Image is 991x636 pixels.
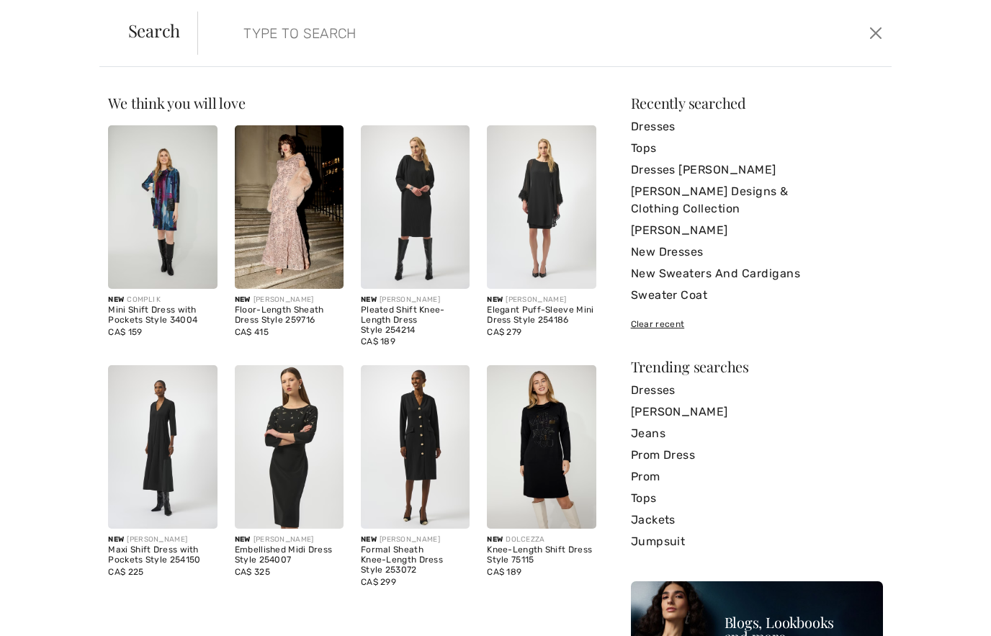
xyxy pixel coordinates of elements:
[361,365,470,529] img: Formal Sheath Knee-Length Dress Style 253072. Black
[631,138,883,159] a: Tops
[487,125,596,289] img: Elegant Puff-Sleeve Mini Dress Style 254186. Black
[235,305,344,326] div: Floor-Length Sheath Dress Style 259716
[108,327,142,337] span: CA$ 159
[128,22,181,39] span: Search
[865,22,887,45] button: Close
[108,545,217,565] div: Maxi Shift Dress with Pockets Style 254150
[487,545,596,565] div: Knee-Length Shift Dress Style 75115
[631,263,883,285] a: New Sweaters And Cardigans
[631,241,883,263] a: New Dresses
[631,181,883,220] a: [PERSON_NAME] Designs & Clothing Collection
[631,401,883,423] a: [PERSON_NAME]
[631,96,883,110] div: Recently searched
[235,295,344,305] div: [PERSON_NAME]
[487,295,596,305] div: [PERSON_NAME]
[235,295,251,304] span: New
[235,125,344,289] img: Floor-Length Sheath Dress Style 259716. Blush
[108,305,217,326] div: Mini Shift Dress with Pockets Style 34004
[631,423,883,444] a: Jeans
[631,285,883,306] a: Sweater Coat
[361,125,470,289] img: Pleated Shift Knee-Length Dress Style 254214. Black
[631,359,883,374] div: Trending searches
[235,365,344,529] img: Embellished Midi Dress Style 254007. Black
[108,295,124,304] span: New
[631,380,883,401] a: Dresses
[361,295,470,305] div: [PERSON_NAME]
[108,567,143,577] span: CA$ 225
[631,220,883,241] a: [PERSON_NAME]
[361,535,377,544] span: New
[487,365,596,529] img: Knee-Length Shift Dress Style 75115. As sample
[487,327,521,337] span: CA$ 279
[487,567,521,577] span: CA$ 189
[631,531,883,552] a: Jumpsuit
[631,116,883,138] a: Dresses
[631,318,883,331] div: Clear recent
[631,159,883,181] a: Dresses [PERSON_NAME]
[108,535,124,544] span: New
[108,93,245,112] span: We think you will love
[235,545,344,565] div: Embellished Midi Dress Style 254007
[631,466,883,488] a: Prom
[487,535,503,544] span: New
[235,567,270,577] span: CA$ 325
[108,534,217,545] div: [PERSON_NAME]
[233,12,707,55] input: TYPE TO SEARCH
[487,295,503,304] span: New
[235,534,344,545] div: [PERSON_NAME]
[361,295,377,304] span: New
[235,535,251,544] span: New
[361,545,470,575] div: Formal Sheath Knee-Length Dress Style 253072
[108,365,217,529] img: Maxi Shift Dress with Pockets Style 254150. Black
[487,305,596,326] div: Elegant Puff-Sleeve Mini Dress Style 254186
[631,488,883,509] a: Tops
[361,305,470,335] div: Pleated Shift Knee-Length Dress Style 254214
[361,534,470,545] div: [PERSON_NAME]
[631,509,883,531] a: Jackets
[487,534,596,545] div: DOLCEZZA
[108,125,217,289] img: Mini Shift Dress with Pockets Style 34004. As sample
[361,577,396,587] span: CA$ 299
[235,327,269,337] span: CA$ 415
[631,444,883,466] a: Prom Dress
[108,295,217,305] div: COMPLI K
[361,336,395,346] span: CA$ 189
